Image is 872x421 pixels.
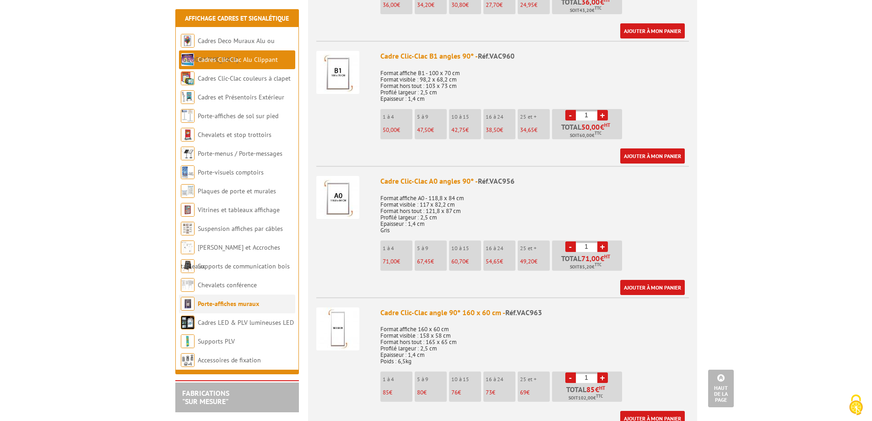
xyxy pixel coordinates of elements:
sup: HT [604,122,610,128]
p: 1 à 4 [383,245,412,252]
a: Ajouter à mon panier [620,23,685,38]
p: € [486,258,515,265]
p: 10 à 15 [451,114,481,120]
span: 30,80 [451,1,466,9]
img: Cadre Clic-Clac A0 angles 90° [316,176,359,219]
p: Total [554,255,622,271]
a: + [597,241,608,252]
span: 54,65 [486,257,500,265]
span: Soit € [569,394,603,402]
span: 47,50 [417,126,431,134]
p: € [417,258,447,265]
a: Supports PLV [198,337,235,345]
span: 34,65 [520,126,534,134]
a: Supports de communication bois [198,262,290,270]
p: € [520,258,550,265]
span: € [595,386,599,393]
a: Cadres et Présentoirs Extérieur [198,93,284,101]
a: Cadres Deco Muraux Alu ou [GEOGRAPHIC_DATA] [181,37,275,64]
span: 102,00 [578,394,593,402]
sup: TTC [595,5,601,11]
a: Ajouter à mon panier [620,280,685,295]
span: 50,00 [383,126,397,134]
img: Cadres et Présentoirs Extérieur [181,90,195,104]
a: Haut de la page [708,370,734,407]
sup: TTC [595,262,601,267]
img: Vitrines et tableaux affichage [181,203,195,217]
sup: TTC [595,131,601,136]
span: 85,20 [580,263,592,271]
img: Cookies (fenêtre modale) [845,394,867,416]
a: Porte-visuels comptoirs [198,168,264,176]
a: Porte-affiches muraux [198,300,259,308]
span: 24,95 [520,1,534,9]
div: Cadre Clic-Clac A0 angles 90° - [380,176,689,186]
a: Plaques de porte et murales [198,187,276,195]
a: - [565,372,576,383]
img: Porte-menus / Porte-messages [181,147,195,160]
span: € [600,123,604,131]
span: 43,20 [580,7,592,14]
p: € [383,127,412,133]
p: € [417,127,447,133]
p: € [486,389,515,396]
span: 80 [417,388,423,396]
button: Cookies (fenêtre modale) [840,390,872,421]
p: € [520,389,550,396]
span: 34,20 [417,1,431,9]
span: € [600,255,604,262]
span: 38,50 [486,126,500,134]
span: 42,75 [451,126,466,134]
p: 5 à 9 [417,114,447,120]
div: Cadre Clic-Clac B1 angles 90° - [380,51,689,61]
img: Porte-affiches de sol sur pied [181,109,195,123]
sup: TTC [596,394,603,399]
a: Ajouter à mon panier [620,148,685,164]
img: Supports PLV [181,334,195,348]
p: 1 à 4 [383,376,412,383]
p: Format affiche A0 - 118,8 x 84 cm Format visible : 117 x 82,2 cm Format hors tout : 121,8 x 87 cm... [380,189,689,234]
img: Cadre Clic-Clac B1 angles 90° [316,51,359,94]
p: 16 à 24 [486,376,515,383]
span: 85 [383,388,389,396]
p: Total [554,123,622,139]
p: € [451,258,481,265]
div: Cadre Clic-Clac angle 90° 160 x 60 cm - [380,307,689,318]
a: - [565,241,576,252]
p: € [417,389,447,396]
p: 10 à 15 [451,245,481,252]
img: Chevalets et stop trottoirs [181,128,195,142]
a: Accessoires de fixation [198,356,261,364]
a: + [597,110,608,120]
span: 36,00 [383,1,397,9]
img: Cadres Clic-Clac couleurs à clapet [181,71,195,85]
a: Affichage Cadres et Signalétique [185,14,289,22]
span: 85 [586,386,595,393]
span: 67,45 [417,257,431,265]
p: € [417,2,447,8]
p: € [383,258,412,265]
span: Soit € [570,132,601,139]
img: Porte-affiches muraux [181,297,195,311]
img: Cadres Deco Muraux Alu ou Bois [181,34,195,48]
span: 60,70 [451,257,466,265]
sup: HT [604,253,610,260]
a: Cadres Clic-Clac couleurs à clapet [198,74,291,82]
span: Réf.VAC963 [505,308,542,317]
span: Soit € [570,7,601,14]
p: € [486,2,515,8]
p: € [520,2,550,8]
p: Format affiche B1 - 100 x 70 cm Format visible : 98,2 x 68,2 cm Format hors tout : 103 x 73 cm Pr... [380,64,689,102]
span: 50,00 [581,123,600,131]
a: Vitrines et tableaux affichage [198,206,280,214]
img: Chevalets conférence [181,278,195,292]
img: Cadres LED & PLV lumineuses LED [181,316,195,329]
span: 71,00 [581,255,600,262]
img: Porte-visuels comptoirs [181,165,195,179]
img: Cadre Clic-Clac angle 90° 160 x 60 cm [316,307,359,350]
a: [PERSON_NAME] et Accroches tableaux [181,243,280,270]
p: € [486,127,515,133]
span: 73 [486,388,492,396]
span: Réf.VAC956 [478,176,515,186]
a: Chevalets conférence [198,281,257,289]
